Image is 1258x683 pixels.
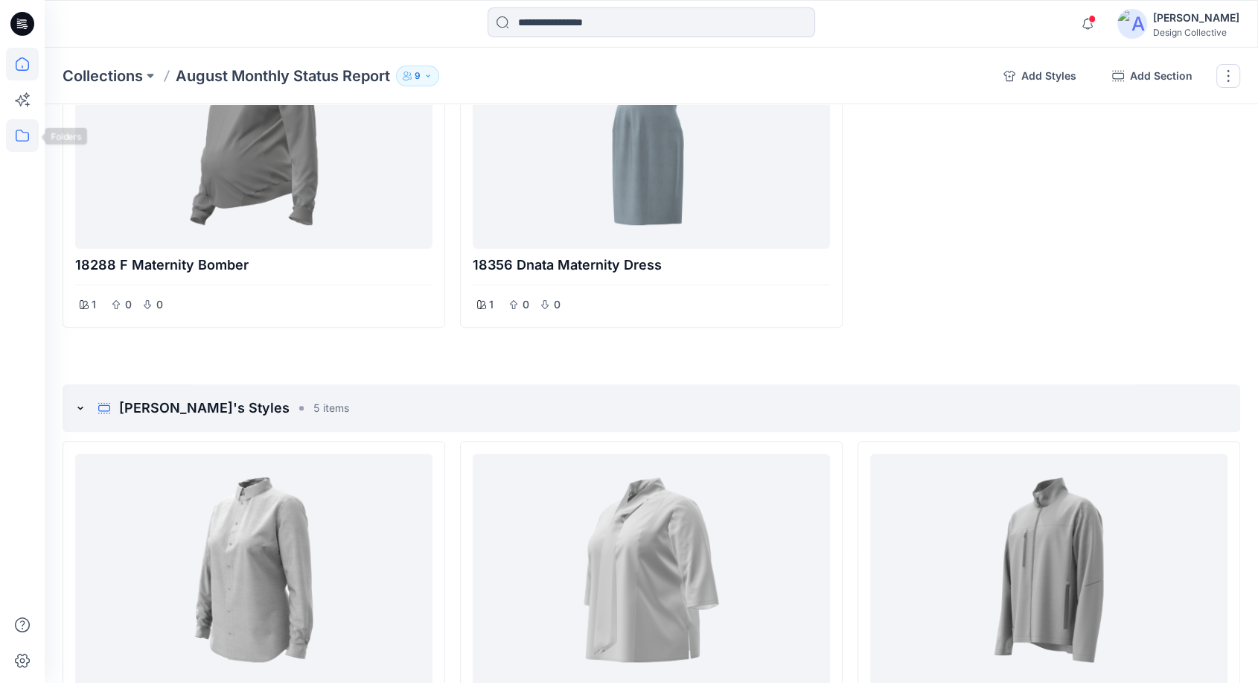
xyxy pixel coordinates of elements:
p: [PERSON_NAME]'s Styles [119,398,290,419]
p: 9 [415,68,421,84]
div: [PERSON_NAME] [1153,9,1239,27]
p: 5 items [313,400,349,416]
p: 0 [521,296,530,314]
button: Add Styles [992,64,1088,88]
p: 0 [155,296,164,314]
button: Add Section [1100,64,1204,88]
p: 0 [552,296,561,314]
button: 9 [396,66,439,86]
p: 1 [92,296,96,314]
p: August Monthly Status Report [176,66,390,86]
div: 18356 Dnata Maternity Dress100 [460,4,843,328]
div: 18288 F Maternity Bomber100 [63,4,445,328]
p: 18356 Dnata Maternity Dress [473,255,830,276]
p: 0 [124,296,132,314]
div: Design Collective [1153,27,1239,38]
p: 1 [489,296,494,314]
img: avatar [1117,9,1147,39]
a: Collections [63,66,143,86]
p: 18288 F Maternity Bomber [75,255,432,276]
